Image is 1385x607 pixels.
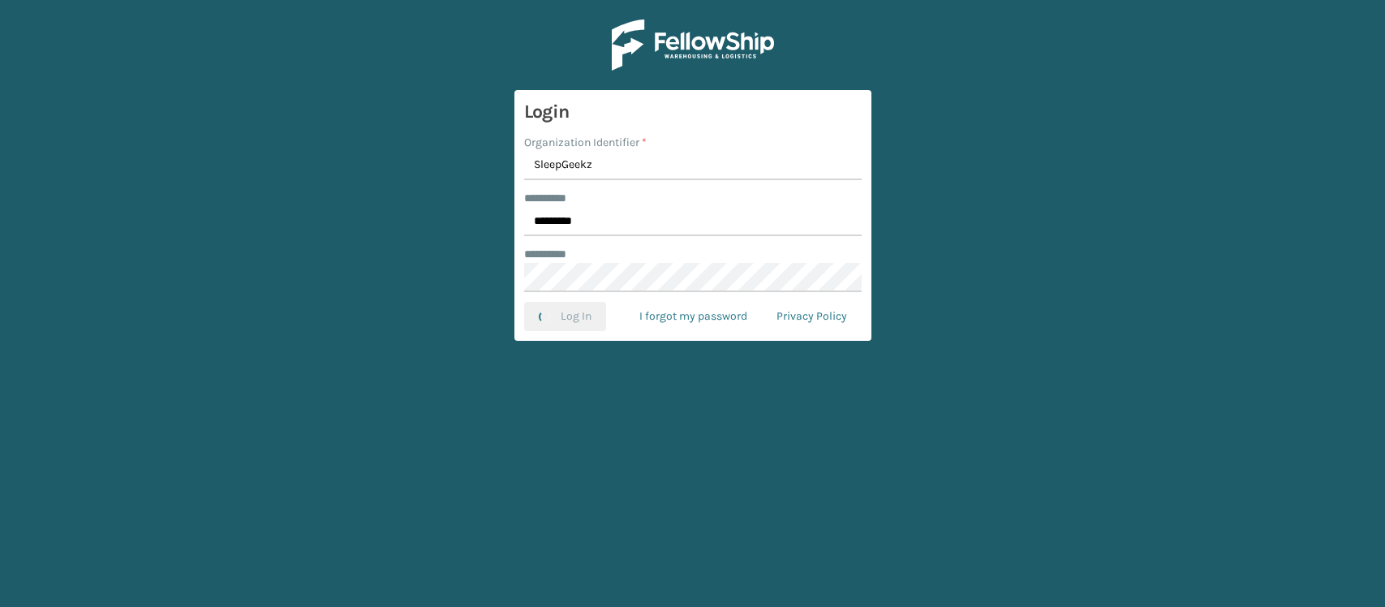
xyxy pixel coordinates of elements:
button: Log In [524,302,606,331]
a: Privacy Policy [762,302,862,331]
a: I forgot my password [625,302,762,331]
img: Logo [612,19,774,71]
h3: Login [524,100,862,124]
label: Organization Identifier [524,134,647,151]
